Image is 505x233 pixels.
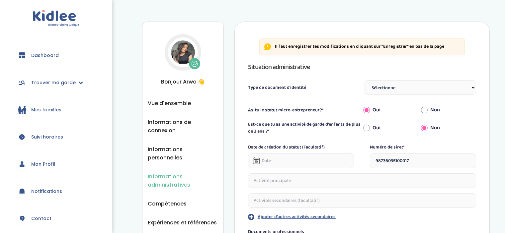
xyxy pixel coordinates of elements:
span: Trouver ma garde [31,79,76,86]
button: Informations personnelles [148,145,218,162]
p: Il faut enregistrer tes modifications en cliquant sur "Enregistrer" en bas de la page [275,43,444,50]
a: Notifications [10,179,102,203]
input: Siret [370,153,476,168]
input: Date [248,153,354,168]
img: Avatar [171,40,195,64]
label: Numéro de siret* [370,144,476,151]
a: Suivi horaires [10,125,102,149]
a: Dashboard [10,43,102,67]
label: Type de document d'identité [248,84,306,91]
button: Compétences [148,200,187,208]
a: Contact [10,206,102,230]
h3: Situation administrative [248,62,476,72]
label: Oui [373,124,380,132]
span: Mes familles [31,106,61,113]
a: Mes familles [10,98,102,122]
label: As-tu le statut micro-entrepreneur?* [248,107,361,114]
input: Activités secondaires (facultatif) [248,193,476,208]
button: Informations de connexion [148,118,218,135]
label: Non [430,106,440,114]
span: Mon Profil [31,161,55,168]
label: Oui [373,106,380,114]
img: logo.svg [33,10,79,27]
a: Mon Profil [10,152,102,176]
span: Bonjour Arwa 👋 [148,78,218,86]
label: Non [430,124,440,132]
a: Trouver ma garde [10,71,102,94]
span: Suivi horaires [31,134,63,141]
button: Ajouter d'autres activités secondaires [248,213,476,220]
span: Dashboard [31,52,59,59]
input: Activité principale [248,173,476,188]
button: Informations administratives [148,172,218,189]
span: Contact [31,215,51,222]
label: Est-ce que tu as une activité de garde d'enfants de plus de 3 ans ?* [248,121,361,135]
label: Date de création du statut (Facultatif) [248,144,354,151]
button: Expériences et références [148,218,217,227]
p: Ajouter d'autres activités secondaires [258,213,336,220]
span: Notifications [31,188,62,195]
button: Vue d'ensemble [148,99,191,107]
